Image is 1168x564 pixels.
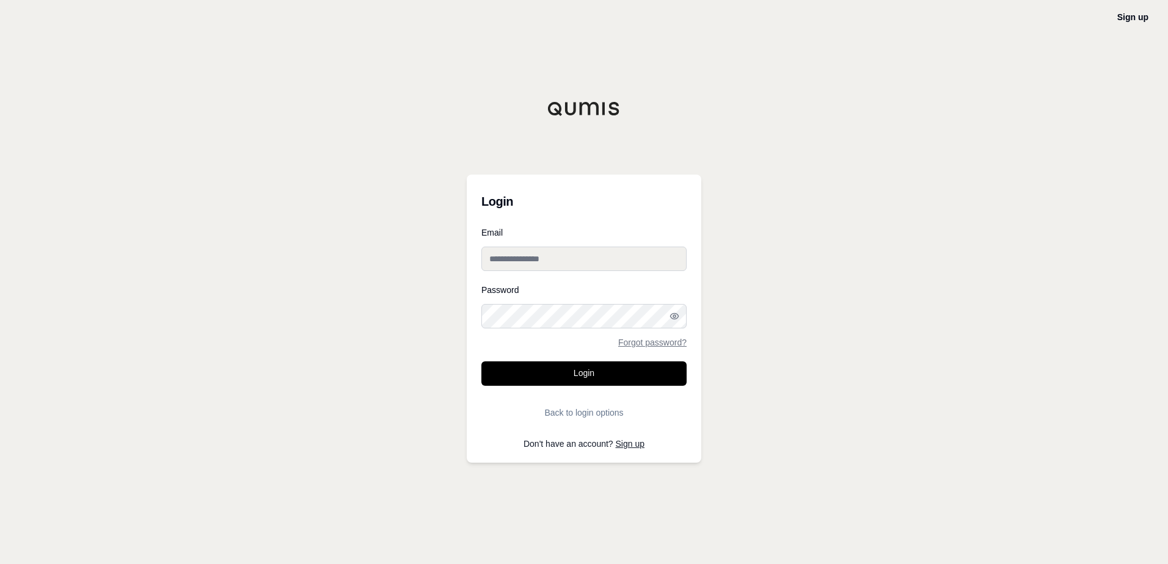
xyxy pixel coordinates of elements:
[547,101,621,116] img: Qumis
[481,400,687,425] button: Back to login options
[481,361,687,386] button: Login
[1117,12,1148,22] a: Sign up
[618,338,687,347] a: Forgot password?
[481,286,687,294] label: Password
[481,189,687,214] h3: Login
[616,439,644,449] a: Sign up
[481,228,687,237] label: Email
[481,439,687,448] p: Don't have an account?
